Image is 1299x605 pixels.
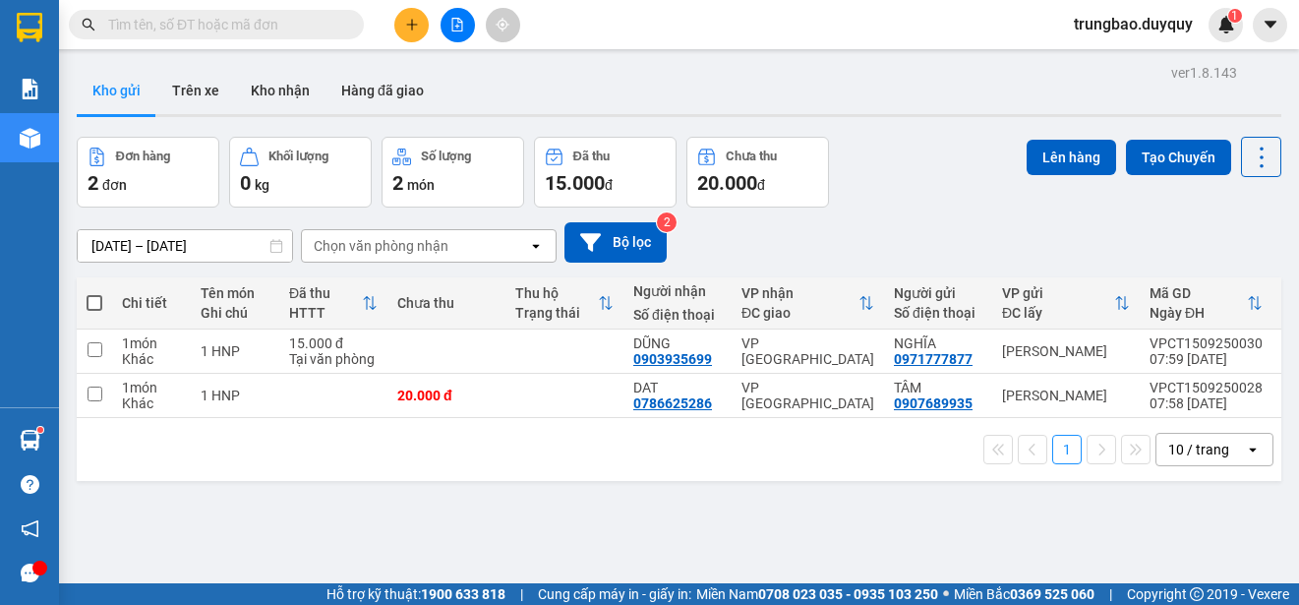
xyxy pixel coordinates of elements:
button: Bộ lọc [564,222,667,263]
div: Số điện thoại [894,305,982,321]
button: aim [486,8,520,42]
img: logo-vxr [17,13,42,42]
div: ĐC giao [741,305,858,321]
div: 20.000 đ [397,388,496,403]
img: warehouse-icon [20,430,40,451]
button: Số lượng2món [382,137,524,208]
button: Đơn hàng2đơn [77,137,219,208]
span: search [82,18,95,31]
th: Toggle SortBy [279,277,387,330]
strong: 0369 525 060 [1010,586,1094,602]
div: Ghi chú [201,305,269,321]
div: Chọn văn phòng nhận [314,236,448,256]
div: 07:59 [DATE] [1150,351,1263,367]
span: question-circle [21,475,39,494]
div: Chưa thu [726,150,777,163]
div: VP [GEOGRAPHIC_DATA] [741,335,874,367]
div: Tại văn phòng [289,351,378,367]
div: Khối lượng [268,150,328,163]
div: [PERSON_NAME] [1002,388,1130,403]
div: Khác [122,395,181,411]
img: warehouse-icon [20,128,40,149]
span: 15.000 [545,171,605,195]
span: ⚪️ [943,590,949,598]
span: Hỗ trợ kỹ thuật: [326,583,505,605]
th: Toggle SortBy [1140,277,1272,330]
div: Đã thu [289,285,362,301]
div: Chi tiết [122,295,181,311]
span: Miền Bắc [954,583,1094,605]
div: 15.000 đ [289,335,378,351]
span: 0 [240,171,251,195]
sup: 2 [657,212,677,232]
button: 1 [1052,435,1082,464]
div: VPCT1509250030 [1150,335,1263,351]
div: Người gửi [894,285,982,301]
div: Đã thu [573,150,610,163]
input: Select a date range. [78,230,292,262]
div: VP nhận [741,285,858,301]
div: 07:58 [DATE] [1150,395,1263,411]
button: Khối lượng0kg [229,137,372,208]
div: HTTT [289,305,362,321]
span: plus [405,18,419,31]
span: notification [21,519,39,538]
div: NGHĨA [894,335,982,351]
div: 1 HNP [201,388,269,403]
button: Đã thu15.000đ [534,137,677,208]
div: VPCT1509250028 [1150,380,1263,395]
sup: 1 [1228,9,1242,23]
th: Toggle SortBy [732,277,884,330]
div: 0907689935 [894,395,973,411]
div: DŨNG [633,335,722,351]
button: caret-down [1253,8,1287,42]
th: Toggle SortBy [992,277,1140,330]
button: Kho gửi [77,67,156,114]
span: | [520,583,523,605]
span: kg [255,177,269,193]
div: 1 món [122,335,181,351]
div: Số lượng [421,150,471,163]
div: [PERSON_NAME] [1002,343,1130,359]
span: trungbao.duyquy [1058,12,1209,36]
span: message [21,564,39,582]
div: 1 HNP [201,343,269,359]
sup: 1 [37,427,43,433]
span: | [1109,583,1112,605]
span: caret-down [1262,16,1279,33]
button: Tạo Chuyến [1126,140,1231,175]
div: Tên món [201,285,269,301]
span: món [407,177,435,193]
button: file-add [441,8,475,42]
img: solution-icon [20,79,40,99]
strong: 1900 633 818 [421,586,505,602]
div: Thu hộ [515,285,598,301]
div: DAT [633,380,722,395]
button: Hàng đã giao [325,67,440,114]
div: Trạng thái [515,305,598,321]
span: 20.000 [697,171,757,195]
span: 1 [1231,9,1238,23]
div: 0971777877 [894,351,973,367]
input: Tìm tên, số ĐT hoặc mã đơn [108,14,340,35]
div: 10 / trang [1168,440,1229,459]
span: Cung cấp máy in - giấy in: [538,583,691,605]
div: 0786625286 [633,395,712,411]
div: Mã GD [1150,285,1247,301]
img: icon-new-feature [1217,16,1235,33]
strong: 0708 023 035 - 0935 103 250 [758,586,938,602]
div: Khác [122,351,181,367]
span: đ [605,177,613,193]
span: 2 [392,171,403,195]
button: Kho nhận [235,67,325,114]
span: đ [757,177,765,193]
button: plus [394,8,429,42]
div: Người nhận [633,283,722,299]
div: VP gửi [1002,285,1114,301]
div: 0903935699 [633,351,712,367]
span: copyright [1190,587,1204,601]
span: aim [496,18,509,31]
div: 1 món [122,380,181,395]
div: VP [GEOGRAPHIC_DATA] [741,380,874,411]
div: ĐC lấy [1002,305,1114,321]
